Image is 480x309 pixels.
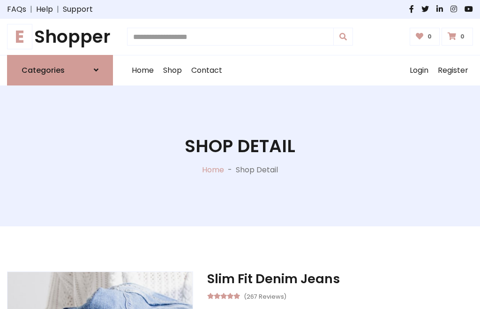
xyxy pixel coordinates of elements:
a: Home [202,164,224,175]
small: (267 Reviews) [244,290,286,301]
h1: Shop Detail [185,136,295,157]
a: 0 [410,28,440,46]
a: Home [127,55,158,85]
a: Register [433,55,473,85]
a: Shop [158,55,187,85]
a: Login [405,55,433,85]
a: Contact [187,55,227,85]
a: Support [63,4,93,15]
p: - [224,164,236,176]
a: Categories [7,55,113,85]
span: E [7,24,32,49]
span: | [26,4,36,15]
h1: Shopper [7,26,113,47]
a: FAQs [7,4,26,15]
h6: Categories [22,66,65,75]
p: Shop Detail [236,164,278,176]
a: 0 [442,28,473,46]
a: Help [36,4,53,15]
span: 0 [458,32,467,41]
span: 0 [425,32,434,41]
a: EShopper [7,26,113,47]
h3: Slim Fit Denim Jeans [207,271,473,286]
span: | [53,4,63,15]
